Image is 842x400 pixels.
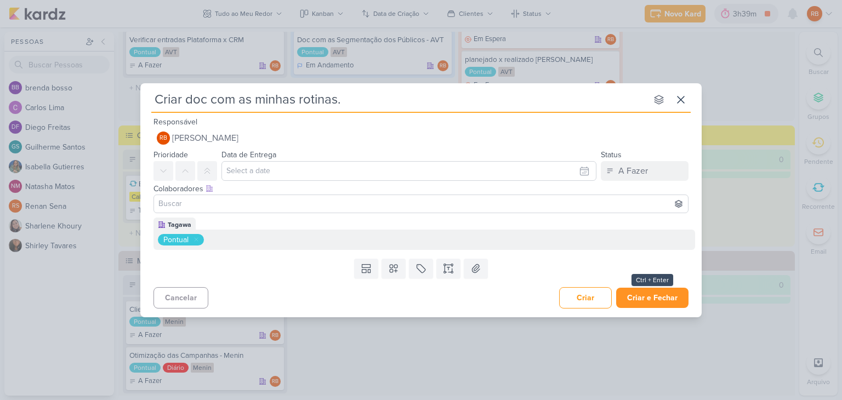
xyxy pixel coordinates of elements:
input: Buscar [156,197,686,210]
p: RB [160,135,167,141]
button: Cancelar [153,287,208,308]
button: RB [PERSON_NAME] [153,128,689,148]
div: Rogerio Bispo [157,132,170,145]
input: Select a date [221,161,596,181]
button: Criar e Fechar [616,288,689,308]
button: Criar [559,287,612,308]
div: Pontual [163,234,189,245]
label: Status [601,150,622,159]
div: A Fazer [618,164,648,178]
label: Data de Entrega [221,150,276,159]
input: Kard Sem Título [151,90,647,110]
label: Prioridade [153,150,188,159]
label: Responsável [153,117,197,127]
button: A Fazer [601,161,689,181]
div: Tagawa [168,220,191,230]
div: Ctrl + Enter [631,274,673,286]
span: [PERSON_NAME] [172,132,238,145]
div: Colaboradores [153,183,689,195]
